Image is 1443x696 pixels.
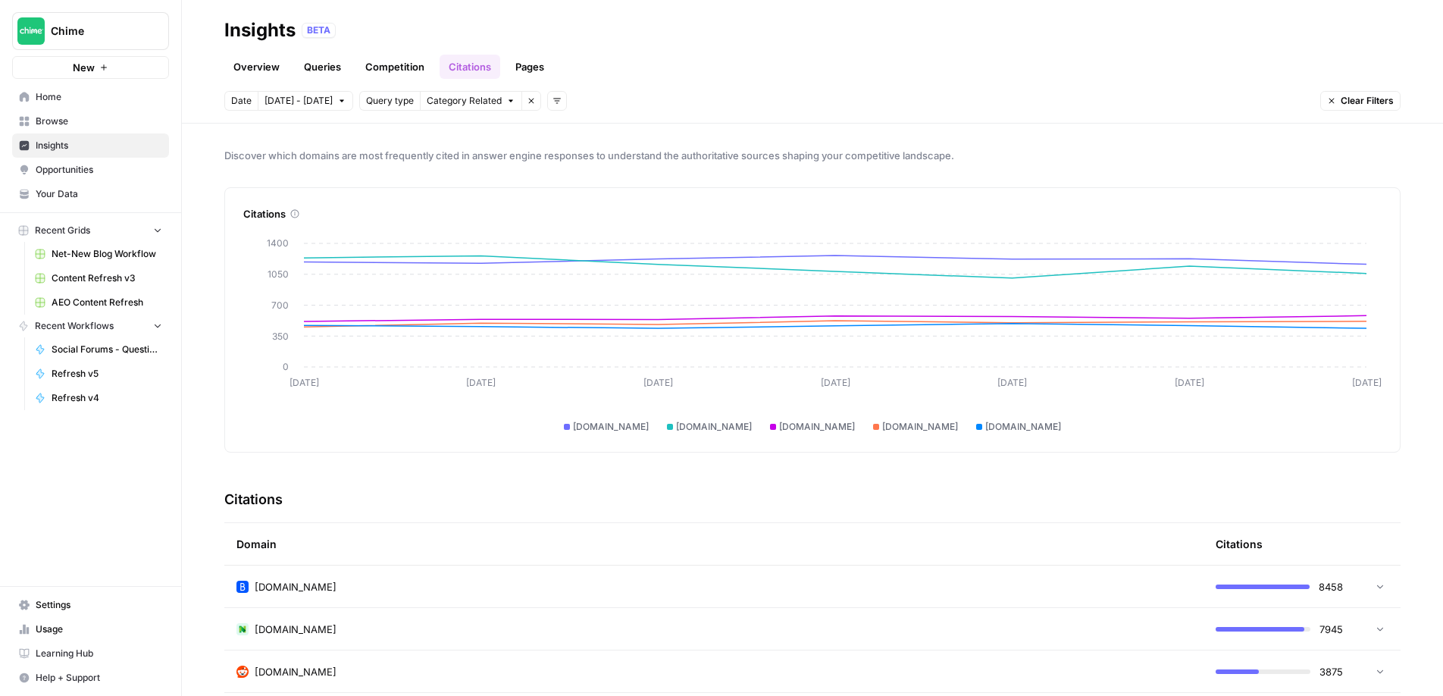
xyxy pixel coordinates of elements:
[271,299,289,311] tspan: 700
[12,666,169,690] button: Help + Support
[283,361,289,372] tspan: 0
[466,377,496,388] tspan: [DATE]
[676,420,752,434] span: [DOMAIN_NAME]
[12,315,169,337] button: Recent Workflows
[51,24,142,39] span: Chime
[12,56,169,79] button: New
[1319,664,1343,679] span: 3875
[643,377,673,388] tspan: [DATE]
[35,319,114,333] span: Recent Workflows
[35,224,90,237] span: Recent Grids
[1319,579,1343,594] span: 8458
[231,94,252,108] span: Date
[12,85,169,109] a: Home
[255,622,336,637] span: [DOMAIN_NAME]
[17,17,45,45] img: Chime Logo
[52,343,162,356] span: Social Forums - Question Retrieval
[1216,523,1263,565] div: Citations
[36,139,162,152] span: Insights
[73,60,95,75] span: New
[1352,377,1382,388] tspan: [DATE]
[36,187,162,201] span: Your Data
[52,296,162,309] span: AEO Content Refresh
[573,420,649,434] span: [DOMAIN_NAME]
[427,94,502,108] span: Category Related
[356,55,434,79] a: Competition
[36,647,162,660] span: Learning Hub
[52,391,162,405] span: Refresh v4
[36,163,162,177] span: Opportunities
[1341,94,1394,108] span: Clear Filters
[985,420,1061,434] span: [DOMAIN_NAME]
[236,666,249,678] img: m2cl2pnoess66jx31edqk0jfpcfn
[12,109,169,133] a: Browse
[36,90,162,104] span: Home
[36,114,162,128] span: Browse
[36,598,162,612] span: Settings
[1320,91,1401,111] button: Clear Filters
[420,91,521,111] button: Category Related
[28,266,169,290] a: Content Refresh v3
[272,331,289,342] tspan: 350
[882,420,958,434] span: [DOMAIN_NAME]
[28,386,169,410] a: Refresh v4
[302,23,336,38] div: BETA
[36,671,162,685] span: Help + Support
[506,55,553,79] a: Pages
[224,148,1401,163] span: Discover which domains are most frequently cited in answer engine responses to understand the aut...
[224,55,289,79] a: Overview
[1319,622,1343,637] span: 7945
[236,523,1191,565] div: Domain
[224,18,296,42] div: Insights
[255,579,336,594] span: [DOMAIN_NAME]
[236,581,249,593] img: 9gbxh0fhzhfc7kjlbmpm74l6o7k7
[290,377,319,388] tspan: [DATE]
[224,489,283,510] h3: Citations
[28,362,169,386] a: Refresh v5
[243,206,1382,221] div: Citations
[36,622,162,636] span: Usage
[28,290,169,315] a: AEO Content Refresh
[267,237,289,249] tspan: 1400
[12,12,169,50] button: Workspace: Chime
[236,623,249,635] img: bin8j408w179rxb2id436s8cecsb
[12,182,169,206] a: Your Data
[12,219,169,242] button: Recent Grids
[268,268,289,280] tspan: 1050
[779,420,855,434] span: [DOMAIN_NAME]
[258,91,353,111] button: [DATE] - [DATE]
[12,617,169,641] a: Usage
[28,242,169,266] a: Net-New Blog Workflow
[52,271,162,285] span: Content Refresh v3
[12,593,169,617] a: Settings
[821,377,850,388] tspan: [DATE]
[366,94,414,108] span: Query type
[264,94,333,108] span: [DATE] - [DATE]
[12,641,169,666] a: Learning Hub
[12,158,169,182] a: Opportunities
[1175,377,1204,388] tspan: [DATE]
[997,377,1027,388] tspan: [DATE]
[255,664,336,679] span: [DOMAIN_NAME]
[28,337,169,362] a: Social Forums - Question Retrieval
[52,247,162,261] span: Net-New Blog Workflow
[440,55,500,79] a: Citations
[52,367,162,381] span: Refresh v5
[295,55,350,79] a: Queries
[12,133,169,158] a: Insights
